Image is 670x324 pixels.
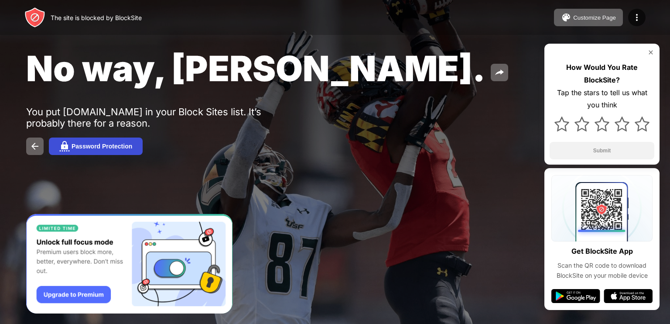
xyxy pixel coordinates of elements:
[632,12,642,23] img: menu-icon.svg
[26,47,485,90] span: No way, [PERSON_NAME].
[26,106,296,129] div: You put [DOMAIN_NAME] in your Block Sites list. It’s probably there for a reason.
[51,14,142,21] div: The site is blocked by BlockSite
[550,86,654,112] div: Tap the stars to tell us what you think
[554,9,623,26] button: Customize Page
[72,143,132,150] div: Password Protection
[551,175,653,241] img: qrcode.svg
[647,49,654,56] img: rate-us-close.svg
[26,214,232,314] iframe: Banner
[551,289,600,303] img: google-play.svg
[573,14,616,21] div: Customize Page
[49,138,143,155] button: Password Protection
[635,117,649,131] img: star.svg
[604,289,653,303] img: app-store.svg
[551,261,653,280] div: Scan the QR code to download BlockSite on your mobile device
[550,142,654,159] button: Submit
[550,61,654,86] div: How Would You Rate BlockSite?
[574,117,589,131] img: star.svg
[554,117,569,131] img: star.svg
[30,141,40,152] img: back.svg
[615,117,629,131] img: star.svg
[24,7,45,28] img: header-logo.svg
[595,117,609,131] img: star.svg
[59,141,70,152] img: password.svg
[561,12,571,23] img: pallet.svg
[494,67,505,78] img: share.svg
[571,245,633,258] div: Get BlockSite App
